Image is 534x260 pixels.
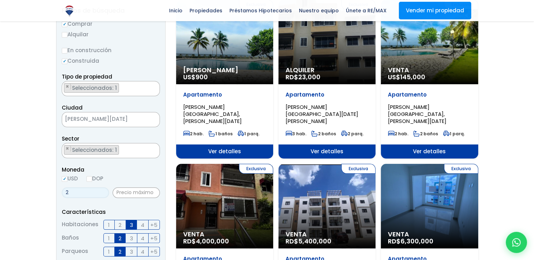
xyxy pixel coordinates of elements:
[62,165,160,174] span: Moneda
[286,67,368,74] span: Alquiler
[62,32,67,38] input: Alquilar
[86,174,103,183] label: DOP
[176,144,273,159] span: Ver detalles
[62,220,98,230] span: Habitaciones
[62,81,66,97] textarea: Search
[63,5,76,17] img: Logo de REMAX
[64,83,119,93] li: APARTAMENTO
[71,146,119,154] span: Seleccionados: 1
[166,5,186,16] span: Inicio
[341,164,376,174] span: Exclusiva
[400,73,425,81] span: 145,000
[108,221,110,229] span: 1
[286,237,331,246] span: RD$
[388,103,446,125] span: [PERSON_NAME][GEOGRAPHIC_DATA], [PERSON_NAME][DATE]
[62,19,160,28] label: Comprar
[130,221,133,229] span: 3
[388,131,408,137] span: 2 hab.
[108,234,110,243] span: 1
[150,221,157,229] span: +5
[152,83,156,90] button: Remove all items
[388,91,471,98] p: Apartamento
[183,103,242,125] span: [PERSON_NAME][GEOGRAPHIC_DATA], [PERSON_NAME][DATE]
[152,145,156,152] button: Remove all items
[183,73,208,81] span: US$
[71,84,119,92] span: Seleccionados: 1
[286,103,358,125] span: [PERSON_NAME][GEOGRAPHIC_DATA][DATE][PERSON_NAME]
[119,247,121,256] span: 2
[388,73,425,81] span: US$
[66,146,69,152] span: ×
[443,131,465,137] span: 1 parq.
[298,237,331,246] span: 5,400,000
[62,114,142,124] span: SANTO DOMINGO OESTE
[119,221,121,229] span: 2
[150,247,157,256] span: +5
[209,131,233,137] span: 1 baños
[311,131,336,137] span: 2 baños
[62,46,160,55] label: En construcción
[119,234,121,243] span: 2
[183,67,266,74] span: [PERSON_NAME]
[381,144,478,159] span: Ver detalles
[183,91,266,98] p: Apartamento
[130,247,133,256] span: 3
[113,187,160,198] input: Precio máximo
[226,5,295,16] span: Préstamos Hipotecarios
[64,83,71,90] button: Remove item
[238,131,259,137] span: 1 parq.
[62,58,67,64] input: Construida
[62,73,112,80] span: Tipo de propiedad
[444,164,478,174] span: Exclusiva
[388,67,471,74] span: Venta
[186,5,226,16] span: Propiedades
[413,131,438,137] span: 2 baños
[388,231,471,238] span: Venta
[141,234,144,243] span: 4
[286,91,368,98] p: Apartamento
[62,21,67,27] input: Comprar
[152,146,156,152] span: ×
[150,234,157,243] span: +5
[196,237,229,246] span: 4,000,000
[108,247,110,256] span: 1
[64,145,119,155] li: ALAMEDA
[62,174,78,183] label: USD
[141,221,144,229] span: 4
[295,5,342,16] span: Nuestro equipo
[183,231,266,238] span: Venta
[399,2,471,19] a: Vender mi propiedad
[66,83,69,90] span: ×
[62,233,79,243] span: Baños
[149,117,152,123] span: ×
[62,187,109,198] input: Precio mínimo
[298,73,320,81] span: 23,000
[62,176,67,182] input: USD
[62,135,79,142] span: Sector
[286,73,320,81] span: RD$
[342,5,390,16] span: Únete a RE/MAX
[183,131,204,137] span: 2 hab.
[152,83,156,90] span: ×
[62,48,67,54] input: En construcción
[62,104,83,111] span: Ciudad
[401,237,433,246] span: 6,300,000
[183,237,229,246] span: RD$
[388,237,433,246] span: RD$
[286,231,368,238] span: Venta
[239,164,273,174] span: Exclusiva
[62,208,160,216] p: Características
[62,143,66,159] textarea: Search
[62,30,160,39] label: Alquilar
[62,56,160,65] label: Construida
[142,114,152,125] button: Remove all items
[62,247,88,256] span: Parqueos
[286,131,306,137] span: 3 hab.
[196,73,208,81] span: 900
[130,234,133,243] span: 3
[86,176,92,182] input: DOP
[62,112,160,127] span: SANTO DOMINGO OESTE
[278,144,376,159] span: Ver detalles
[64,146,71,152] button: Remove item
[341,131,364,137] span: 2 parq.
